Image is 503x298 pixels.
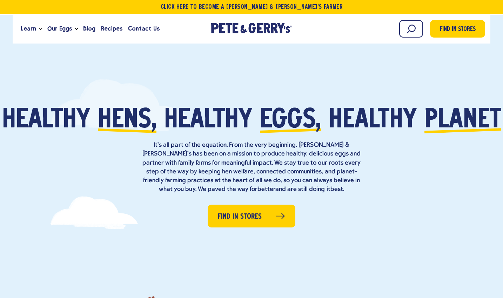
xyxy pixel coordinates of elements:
[329,107,417,134] span: healthy
[164,107,252,134] span: healthy
[399,20,423,38] input: Search
[139,141,364,194] p: It’s all part of the equation. From the very beginning, [PERSON_NAME] & [PERSON_NAME]’s has been ...
[47,24,72,33] span: Our Eggs
[260,107,321,134] span: eggs,
[208,205,295,227] a: Find in Stores
[330,186,343,193] strong: best
[424,107,501,134] span: planet
[125,19,162,38] a: Contact Us
[2,107,90,134] span: Healthy
[98,19,125,38] a: Recipes
[18,19,39,38] a: Learn
[101,24,122,33] span: Recipes
[75,28,78,30] button: Open the dropdown menu for Our Eggs
[98,107,156,134] span: hens,
[39,28,42,30] button: Open the dropdown menu for Learn
[83,24,95,33] span: Blog
[440,25,476,34] span: Find in Stores
[430,20,485,38] a: Find in Stores
[80,19,98,38] a: Blog
[257,186,275,193] strong: better
[128,24,159,33] span: Contact Us
[45,19,75,38] a: Our Eggs
[21,24,36,33] span: Learn
[218,211,262,222] span: Find in Stores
